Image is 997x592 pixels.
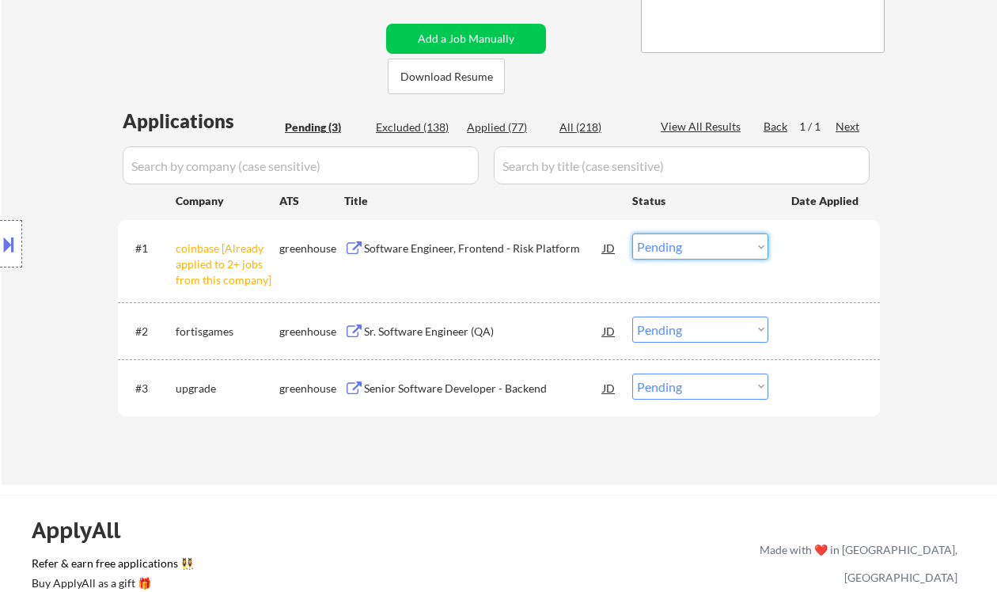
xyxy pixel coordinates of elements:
[364,381,603,397] div: Senior Software Developer - Backend
[279,241,344,256] div: greenhouse
[799,119,836,135] div: 1 / 1
[32,558,429,575] a: Refer & earn free applications 👯‍♀️
[601,317,617,345] div: JD
[791,193,861,209] div: Date Applied
[386,24,546,54] button: Add a Job Manually
[467,120,546,135] div: Applied (77)
[601,374,617,402] div: JD
[376,120,455,135] div: Excluded (138)
[388,59,505,94] button: Download Resume
[279,381,344,397] div: greenhouse
[836,119,861,135] div: Next
[661,119,745,135] div: View All Results
[632,186,768,214] div: Status
[364,324,603,340] div: Sr. Software Engineer (QA)
[559,120,639,135] div: All (218)
[364,241,603,256] div: Software Engineer, Frontend - Risk Platform
[285,120,364,135] div: Pending (3)
[753,536,957,591] div: Made with ❤️ in [GEOGRAPHIC_DATA], [GEOGRAPHIC_DATA]
[32,578,190,589] div: Buy ApplyAll as a gift 🎁
[123,146,479,184] input: Search by company (case sensitive)
[764,119,789,135] div: Back
[494,146,870,184] input: Search by title (case sensitive)
[279,324,344,340] div: greenhouse
[279,193,344,209] div: ATS
[32,517,138,544] div: ApplyAll
[344,193,617,209] div: Title
[601,233,617,262] div: JD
